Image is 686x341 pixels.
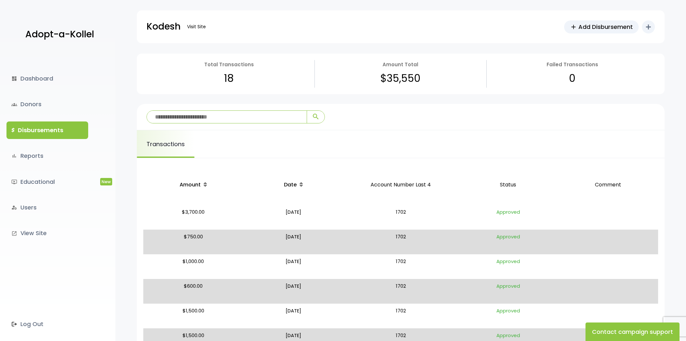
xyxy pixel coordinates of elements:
[461,306,555,326] p: Approved
[312,113,320,120] span: search
[11,102,17,107] span: groups
[146,257,241,276] p: $1,000.00
[11,231,17,236] i: launch
[307,111,325,123] button: search
[204,60,254,69] p: Total Transactions
[461,257,555,276] p: Approved
[22,19,94,50] a: Adopt-a-Kollel
[6,199,88,216] a: manage_accountsUsers
[380,69,420,88] p: $35,550
[146,306,241,326] p: $1,500.00
[569,69,575,88] p: 0
[585,322,680,341] button: Contact campaign support
[246,232,340,252] p: [DATE]
[147,19,181,35] p: Kodesh
[11,205,17,210] i: manage_accounts
[346,232,455,252] p: 1702
[11,126,15,135] i: $
[146,232,241,252] p: $750.00
[561,174,656,196] p: Comment
[137,130,195,158] a: Transactions
[100,178,112,185] span: New
[284,181,297,188] span: Date
[461,208,555,227] p: Approved
[246,257,340,276] p: [DATE]
[6,70,88,87] a: dashboardDashboard
[645,23,652,31] i: add
[346,174,455,196] p: Account Number Last 4
[246,282,340,301] p: [DATE]
[6,121,88,139] a: $Disbursements
[461,174,555,196] p: Status
[11,76,17,82] i: dashboard
[246,306,340,326] p: [DATE]
[346,282,455,301] p: 1702
[246,208,340,227] p: [DATE]
[383,60,418,69] p: Amount Total
[25,26,94,43] p: Adopt-a-Kollel
[224,69,234,88] p: 18
[11,179,17,185] i: ondemand_video
[6,95,88,113] a: groupsDonors
[570,23,577,31] span: add
[346,208,455,227] p: 1702
[461,232,555,252] p: Approved
[6,224,88,242] a: launchView Site
[6,173,88,191] a: ondemand_videoEducationalNew
[146,208,241,227] p: $3,700.00
[346,257,455,276] p: 1702
[146,282,241,301] p: $600.00
[642,20,655,33] button: add
[11,153,17,159] i: bar_chart
[6,315,88,333] a: Log Out
[564,20,639,33] a: addAdd Disbursement
[6,147,88,165] a: bar_chartReports
[578,22,633,31] span: Add Disbursement
[180,181,201,188] span: Amount
[346,306,455,326] p: 1702
[547,60,598,69] p: Failed Transactions
[461,282,555,301] p: Approved
[184,20,209,33] a: Visit Site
